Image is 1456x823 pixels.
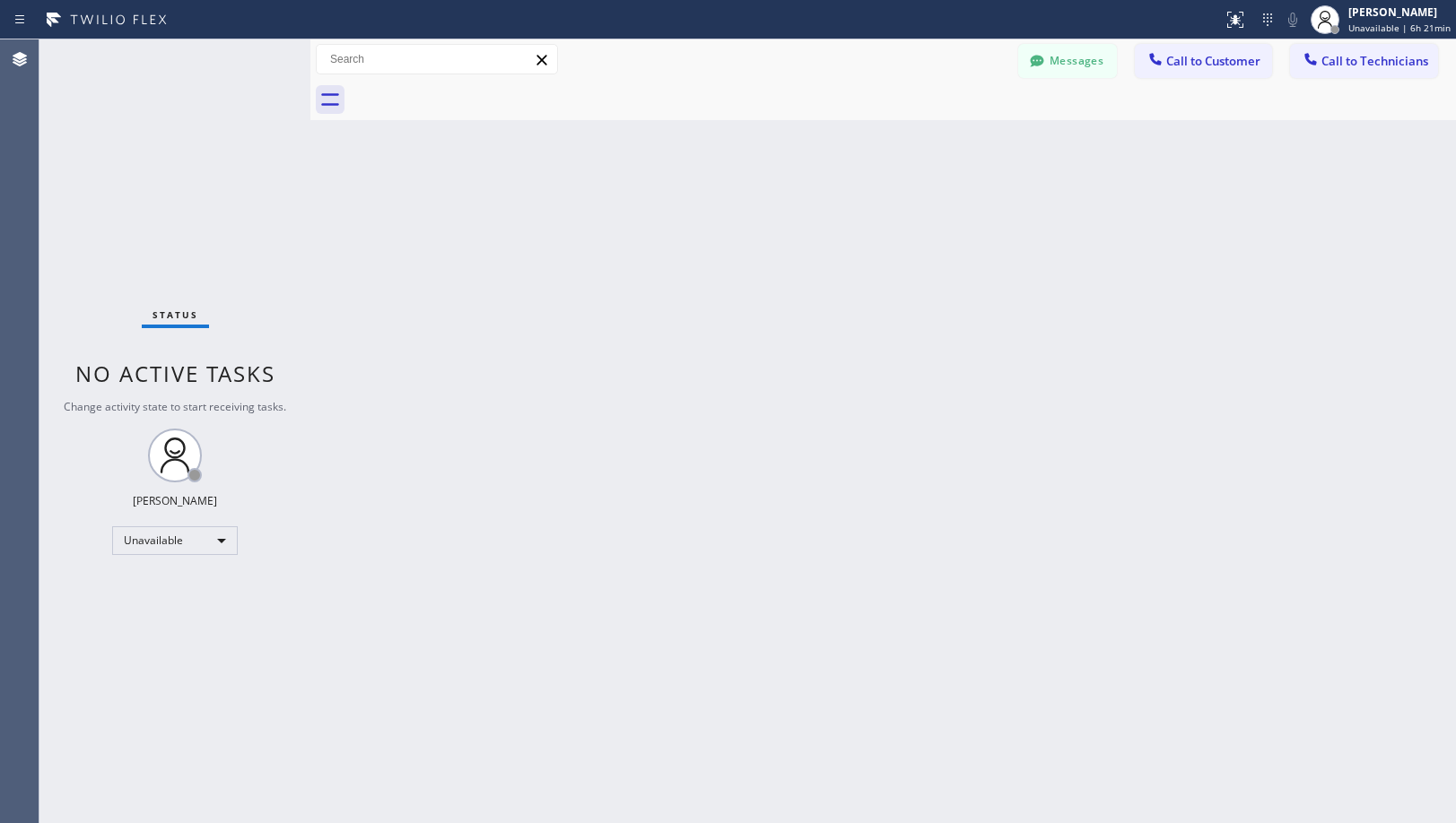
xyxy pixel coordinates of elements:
[64,399,286,414] span: Change activity state to start receiving tasks.
[1348,22,1451,34] span: Unavailable | 6h 21min
[1280,7,1305,32] button: Mute
[1290,44,1438,78] button: Call to Technicians
[153,308,198,321] span: Status
[1018,44,1117,78] button: Messages
[317,45,557,74] input: Search
[112,526,238,555] div: Unavailable
[75,359,275,388] span: No active tasks
[1166,53,1260,69] span: Call to Customer
[1321,53,1428,69] span: Call to Technicians
[1348,4,1451,20] div: [PERSON_NAME]
[133,493,217,508] div: [PERSON_NAME]
[1135,44,1272,78] button: Call to Customer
